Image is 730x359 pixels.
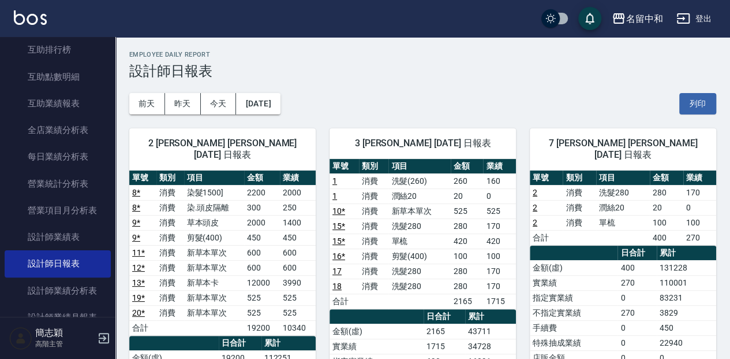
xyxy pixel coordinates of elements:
[156,200,184,215] td: 消費
[596,185,650,200] td: 洗髮280
[683,171,716,186] th: 業績
[650,200,683,215] td: 20
[424,339,465,354] td: 1715
[236,93,280,114] button: [DATE]
[5,64,111,90] a: 互助點數明細
[388,234,451,249] td: 單梳
[657,275,716,290] td: 110001
[244,245,280,260] td: 600
[184,215,244,230] td: 草本頭皮
[184,275,244,290] td: 新草本卡
[596,215,650,230] td: 單梳
[465,324,516,339] td: 43711
[483,173,515,188] td: 160
[451,219,483,234] td: 280
[451,173,483,188] td: 260
[244,185,280,200] td: 2200
[451,294,483,309] td: 2165
[530,275,618,290] td: 實業績
[617,290,656,305] td: 0
[5,90,111,117] a: 互助業績報表
[156,230,184,245] td: 消費
[343,138,502,149] span: 3 [PERSON_NAME] [DATE] 日報表
[330,159,359,174] th: 單號
[483,234,515,249] td: 420
[129,320,156,335] td: 合計
[533,218,537,227] a: 2
[388,159,451,174] th: 項目
[657,246,716,261] th: 累計
[563,200,596,215] td: 消費
[530,305,618,320] td: 不指定實業績
[5,250,111,277] a: 設計師日報表
[388,203,451,219] td: 新草本單次
[530,230,563,245] td: 合計
[244,200,280,215] td: 300
[388,219,451,234] td: 洗髮280
[563,171,596,186] th: 類別
[184,305,244,320] td: 新草本單次
[184,260,244,275] td: 新草本單次
[156,245,184,260] td: 消費
[156,215,184,230] td: 消費
[683,185,716,200] td: 170
[483,219,515,234] td: 170
[244,260,280,275] td: 600
[5,304,111,331] a: 設計師業績月報表
[280,275,316,290] td: 3990
[388,188,451,203] td: 潤絲20
[451,264,483,279] td: 280
[530,290,618,305] td: 指定實業績
[332,191,337,201] a: 1
[451,188,483,203] td: 20
[35,339,94,349] p: 高階主管
[650,230,683,245] td: 400
[533,203,537,212] a: 2
[280,290,316,305] td: 525
[184,245,244,260] td: 新草本單次
[184,200,244,215] td: 染.頭皮隔離
[657,320,716,335] td: 450
[219,336,261,351] th: 日合計
[563,215,596,230] td: 消費
[359,264,388,279] td: 消費
[332,176,337,186] a: 1
[451,279,483,294] td: 280
[530,171,563,186] th: 單號
[483,203,515,219] td: 525
[244,290,280,305] td: 525
[483,279,515,294] td: 170
[244,275,280,290] td: 12000
[657,335,716,350] td: 22940
[617,246,656,261] th: 日合計
[5,197,111,224] a: 營業項目月分析表
[244,171,280,186] th: 金額
[359,159,388,174] th: 類別
[483,188,515,203] td: 0
[244,305,280,320] td: 525
[388,279,451,294] td: 洗髮280
[657,305,716,320] td: 3829
[280,320,316,335] td: 10340
[129,93,165,114] button: 前天
[359,219,388,234] td: 消費
[451,234,483,249] td: 420
[9,327,32,350] img: Person
[483,294,515,309] td: 1715
[683,230,716,245] td: 270
[156,260,184,275] td: 消費
[330,159,516,309] table: a dense table
[451,159,483,174] th: 金額
[530,260,618,275] td: 金額(虛)
[388,264,451,279] td: 洗髮280
[201,93,237,114] button: 今天
[617,335,656,350] td: 0
[5,277,111,304] a: 設計師業績分析表
[280,171,316,186] th: 業績
[388,249,451,264] td: 剪髮(400)
[143,138,302,161] span: 2 [PERSON_NAME] [PERSON_NAME][DATE] 日報表
[332,282,342,291] a: 18
[672,8,716,29] button: 登出
[244,230,280,245] td: 450
[156,305,184,320] td: 消費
